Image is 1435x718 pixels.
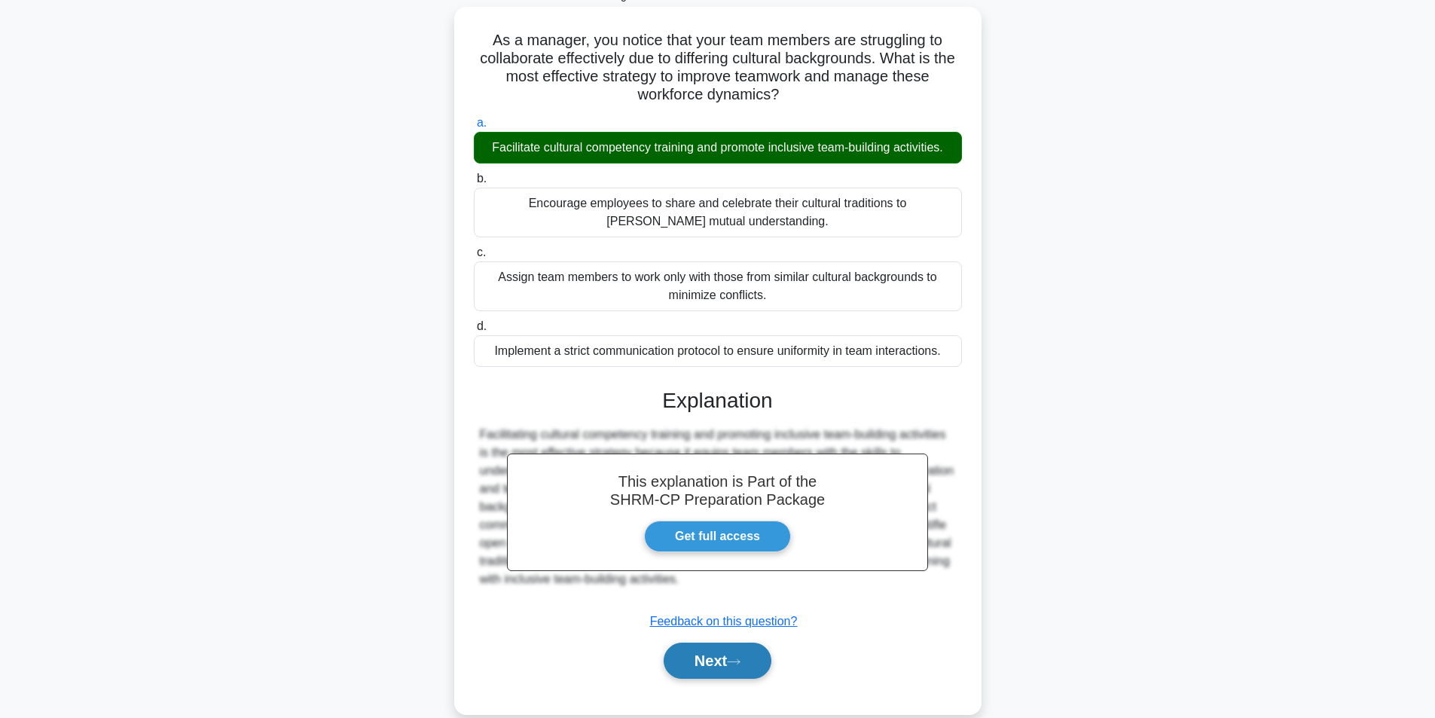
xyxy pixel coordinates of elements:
[477,246,486,258] span: c.
[477,116,487,129] span: a.
[474,188,962,237] div: Encourage employees to share and celebrate their cultural traditions to [PERSON_NAME] mutual unde...
[664,643,771,679] button: Next
[474,132,962,163] div: Facilitate cultural competency training and promote inclusive team-building activities.
[477,319,487,332] span: d.
[480,426,956,588] div: Facilitating cultural competency training and promoting inclusive team-building activities is the...
[483,388,953,414] h3: Explanation
[644,521,791,552] a: Get full access
[650,615,798,628] a: Feedback on this question?
[472,31,963,105] h5: As a manager, you notice that your team members are struggling to collaborate effectively due to ...
[474,261,962,311] div: Assign team members to work only with those from similar cultural backgrounds to minimize conflicts.
[477,172,487,185] span: b.
[474,335,962,367] div: Implement a strict communication protocol to ensure uniformity in team interactions.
